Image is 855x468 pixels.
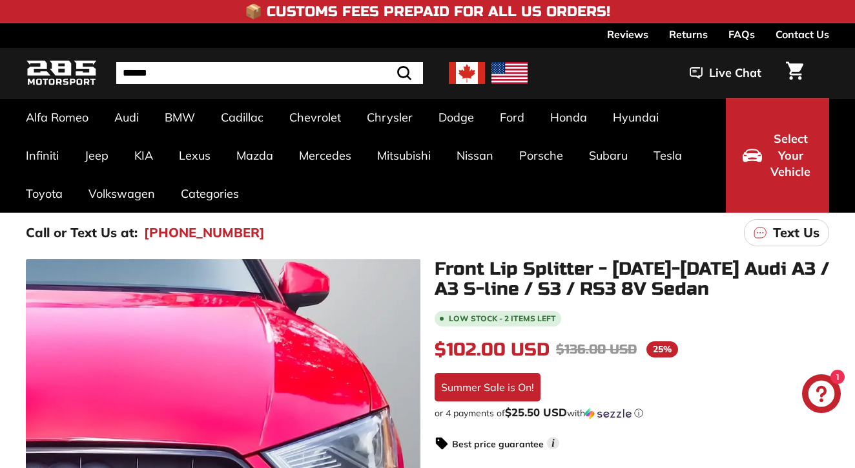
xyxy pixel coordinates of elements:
img: Logo_285_Motorsport_areodynamics_components [26,58,97,89]
a: Text Us [744,219,829,246]
span: $25.50 USD [505,405,567,419]
button: Live Chat [673,57,778,89]
div: or 4 payments of$25.50 USDwithSezzle Click to learn more about Sezzle [435,407,829,420]
a: Audi [101,98,152,136]
h1: Front Lip Splitter - [DATE]-[DATE] Audi A3 / A3 S-line / S3 / RS3 8V Sedan [435,259,829,299]
span: 25% [646,341,678,357]
inbox-online-store-chat: Shopify online store chat [798,374,845,416]
a: Mazda [223,136,286,175]
span: Select Your Vehicle [768,131,812,180]
span: Live Chat [709,65,761,81]
a: Honda [537,98,600,136]
p: Call or Text Us at: [26,223,138,242]
span: $102.00 USD [435,339,550,361]
a: Ford [487,98,537,136]
span: i [547,437,559,449]
a: Alfa Romeo [13,98,101,136]
a: Hyundai [600,98,672,136]
a: BMW [152,98,208,136]
a: Cadillac [208,98,276,136]
a: Jeep [72,136,121,175]
a: KIA [121,136,166,175]
strong: Best price guarantee [452,438,544,450]
p: Text Us [773,223,819,242]
a: Dodge [426,98,487,136]
input: Search [116,62,423,84]
button: Select Your Vehicle [726,98,829,213]
a: Lexus [166,136,223,175]
a: Infiniti [13,136,72,175]
a: Nissan [444,136,506,175]
a: Chevrolet [276,98,354,136]
a: Mitsubishi [364,136,444,175]
a: Contact Us [776,23,829,45]
span: Low stock - 2 items left [449,315,556,323]
a: Volkswagen [76,175,168,213]
span: $136.00 USD [556,341,637,357]
div: or 4 payments of with [435,407,829,420]
a: Cart [778,51,811,95]
a: [PHONE_NUMBER] [144,223,265,242]
a: Chrysler [354,98,426,136]
h4: 📦 Customs Fees Prepaid for All US Orders! [245,4,610,19]
a: Reviews [607,23,648,45]
div: Summer Sale is On! [435,373,541,401]
a: Porsche [506,136,576,175]
a: Mercedes [286,136,364,175]
a: Toyota [13,175,76,213]
a: Tesla [641,136,695,175]
a: Subaru [576,136,641,175]
img: Sezzle [585,408,632,420]
a: Returns [669,23,708,45]
a: FAQs [728,23,755,45]
a: Categories [168,175,252,213]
